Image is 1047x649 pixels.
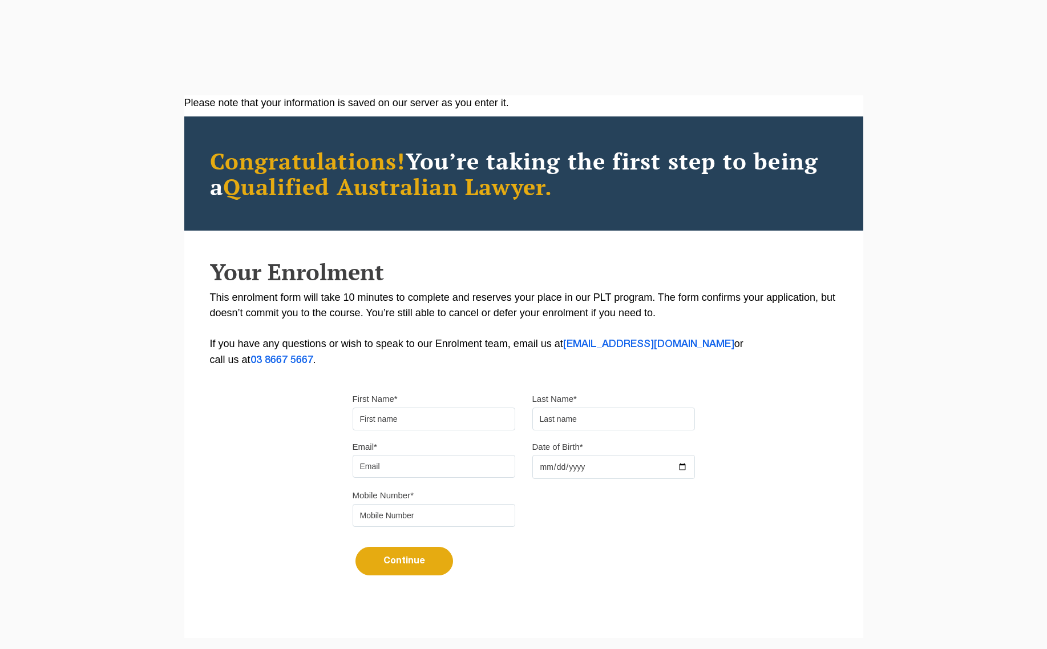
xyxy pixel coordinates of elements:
p: This enrolment form will take 10 minutes to complete and reserves your place in our PLT program. ... [210,290,838,368]
span: Congratulations! [210,146,406,176]
label: Date of Birth* [532,441,583,453]
input: Email [353,455,515,478]
label: Last Name* [532,393,577,405]
span: Qualified Australian Lawyer. [223,171,553,201]
label: Mobile Number* [353,490,414,501]
div: Please note that your information is saved on our server as you enter it. [184,95,863,111]
input: Last name [532,408,695,430]
input: Mobile Number [353,504,515,527]
label: Email* [353,441,377,453]
h2: You’re taking the first step to being a [210,148,838,199]
a: [EMAIL_ADDRESS][DOMAIN_NAME] [563,340,734,349]
h2: Your Enrolment [210,259,838,284]
label: First Name* [353,393,398,405]
input: First name [353,408,515,430]
a: 03 8667 5667 [250,356,313,365]
button: Continue [355,547,453,575]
